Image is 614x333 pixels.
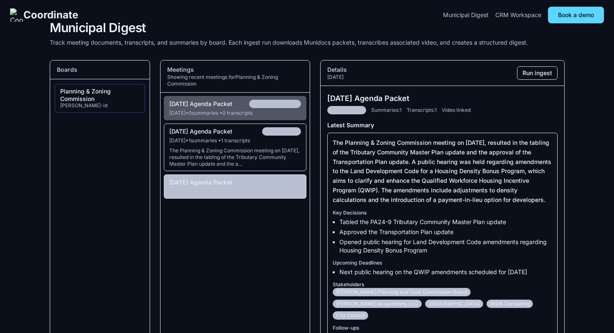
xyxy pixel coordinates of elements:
[339,218,552,226] li: Tabled the PA24-9 Tributary Community Master Plan update
[333,209,552,216] p: Key Decisions
[487,300,533,308] span: WSW Consulting
[407,107,437,114] span: Transcripts: 1
[23,8,78,22] span: Coordinate
[333,138,552,204] p: The Planning & Zoning Commission meeting on [DATE], resulted in the tabling of the Tributary Comm...
[164,124,306,171] button: [DATE] Agenda PacketSummarized[DATE]•1summaries •1 transcriptsThe Planning & Zoning Commission me...
[60,102,140,109] div: [PERSON_NAME]-id
[262,127,301,136] span: Summarized
[333,300,422,308] span: [PERSON_NAME] Acquisitions, LLC
[327,74,347,81] p: [DATE]
[333,281,552,288] p: Stakeholders
[425,300,483,308] span: [GEOGRAPHIC_DATA]
[164,174,306,199] button: [DATE] Agenda PacketDocuments Ready[DATE]•0summaries •0 transcripts
[55,84,145,112] button: Planning & Zoning Commission[PERSON_NAME]-id
[548,7,604,23] button: Book a demo
[327,106,366,114] span: Summarized
[169,188,301,195] div: [DATE] • 0 summaries • 0 transcripts
[517,66,558,80] button: Run ingest
[57,66,143,74] h2: Boards
[339,228,552,236] li: Approved the Transportation Plan update
[169,110,301,116] div: [DATE] • 0 summaries • 0 transcripts
[167,74,303,87] p: Showing recent meetings for Planning & Zoning Commission
[333,325,552,331] p: Follow-ups
[327,66,347,74] h2: Details
[327,93,558,104] h3: [DATE] Agenda Packet
[164,96,306,120] button: [DATE] Agenda PacketDocuments Ready[DATE]•0summaries •0 transcripts
[10,8,78,22] a: Coordinate
[495,11,541,19] a: CRM Workspace
[169,100,232,108] div: [DATE] Agenda Packet
[249,100,301,108] span: Documents Ready
[327,121,558,129] h4: Latest Summary
[249,178,301,187] span: Documents Ready
[339,268,552,276] li: Next public hearing on the QWIP amendments scheduled for [DATE]
[50,38,565,47] p: Track meeting documents, transcripts, and summaries by board. Each ingest run downloads Munidocs ...
[442,107,471,114] span: Video linked
[339,238,552,255] li: Opened public hearing for Land Development Code amendments regarding Housing Density Bonus Program
[443,11,489,19] a: Municipal Digest
[333,311,368,320] span: City Council
[169,128,232,135] div: [DATE] Agenda Packet
[333,288,471,296] span: [PERSON_NAME] Planning and Total Commission Board
[60,88,140,102] div: Planning & Zoning Commission
[10,8,23,22] img: Coordinate
[371,107,402,114] span: Summaries: 1
[169,147,301,167] div: The Planning & Zoning Commission meeting on [DATE], resulted in the tabling of the Tributary Comm...
[169,137,301,144] div: [DATE] • 1 summaries • 1 transcripts
[167,66,303,74] h2: Meetings
[333,260,552,266] p: Upcoming Deadlines
[169,179,232,186] div: [DATE] Agenda Packet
